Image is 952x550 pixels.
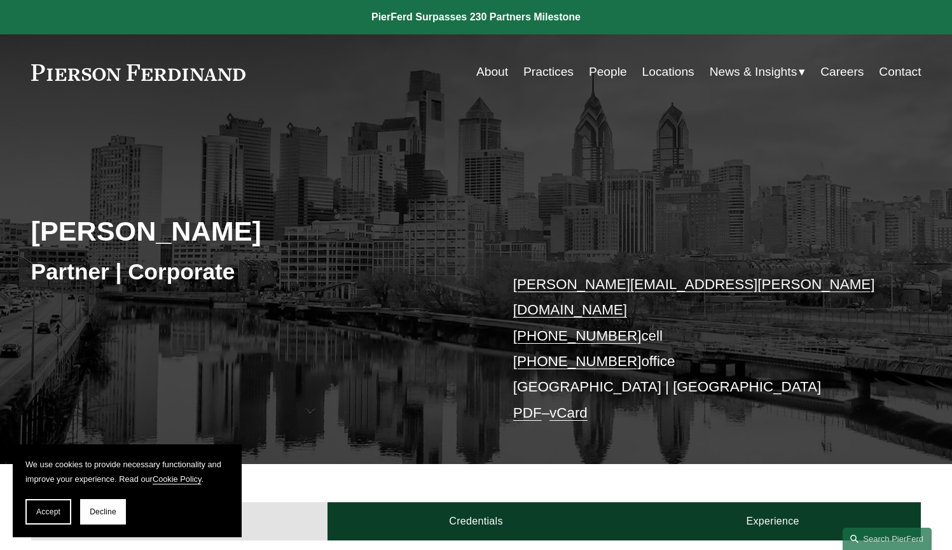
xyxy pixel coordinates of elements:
a: Search this site [843,528,932,550]
a: Careers [820,60,864,84]
a: Experience [624,502,921,540]
a: PDF [513,405,542,421]
a: [PERSON_NAME][EMAIL_ADDRESS][PERSON_NAME][DOMAIN_NAME] [513,276,875,318]
h2: [PERSON_NAME] [31,215,476,248]
a: Contact [879,60,921,84]
a: Cookie Policy [153,474,202,484]
a: [PHONE_NUMBER] [513,353,642,369]
span: News & Insights [710,61,797,83]
span: Accept [36,507,60,516]
button: Accept [25,499,71,525]
a: folder dropdown [710,60,806,84]
section: Cookie banner [13,444,242,537]
p: cell office [GEOGRAPHIC_DATA] | [GEOGRAPHIC_DATA] – [513,272,884,426]
a: Locations [642,60,694,84]
span: Decline [90,507,116,516]
button: Decline [80,499,126,525]
a: [PHONE_NUMBER] [513,328,642,344]
a: vCard [549,405,588,421]
p: We use cookies to provide necessary functionality and improve your experience. Read our . [25,457,229,486]
a: People [589,60,627,84]
a: Credentials [328,502,624,540]
h3: Partner | Corporate [31,258,476,286]
a: Practices [523,60,574,84]
a: About [476,60,508,84]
